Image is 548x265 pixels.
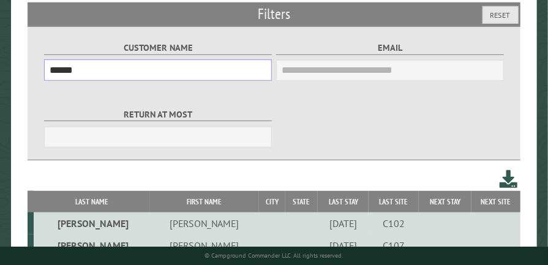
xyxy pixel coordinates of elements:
[318,191,369,212] th: Last Stay
[369,191,419,212] th: Last Site
[205,252,343,259] small: © Campground Commander LLC. All rights reserved.
[369,234,419,256] td: C107
[482,6,519,24] button: Reset
[285,191,318,212] th: State
[419,191,471,212] th: Next Stay
[150,191,259,212] th: First Name
[34,191,150,212] th: Last Name
[471,191,520,212] th: Next Site
[150,212,259,234] td: [PERSON_NAME]
[150,234,259,256] td: [PERSON_NAME]
[44,108,272,122] label: Return at most
[369,212,419,234] td: C102
[320,217,367,230] div: [DATE]
[320,239,367,252] div: [DATE]
[28,2,521,26] h2: Filters
[44,41,272,55] label: Customer Name
[259,191,285,212] th: City
[500,168,517,191] a: Download this customer list (.csv)
[34,234,150,256] td: [PERSON_NAME]
[276,41,504,55] label: Email
[34,212,150,234] td: [PERSON_NAME]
